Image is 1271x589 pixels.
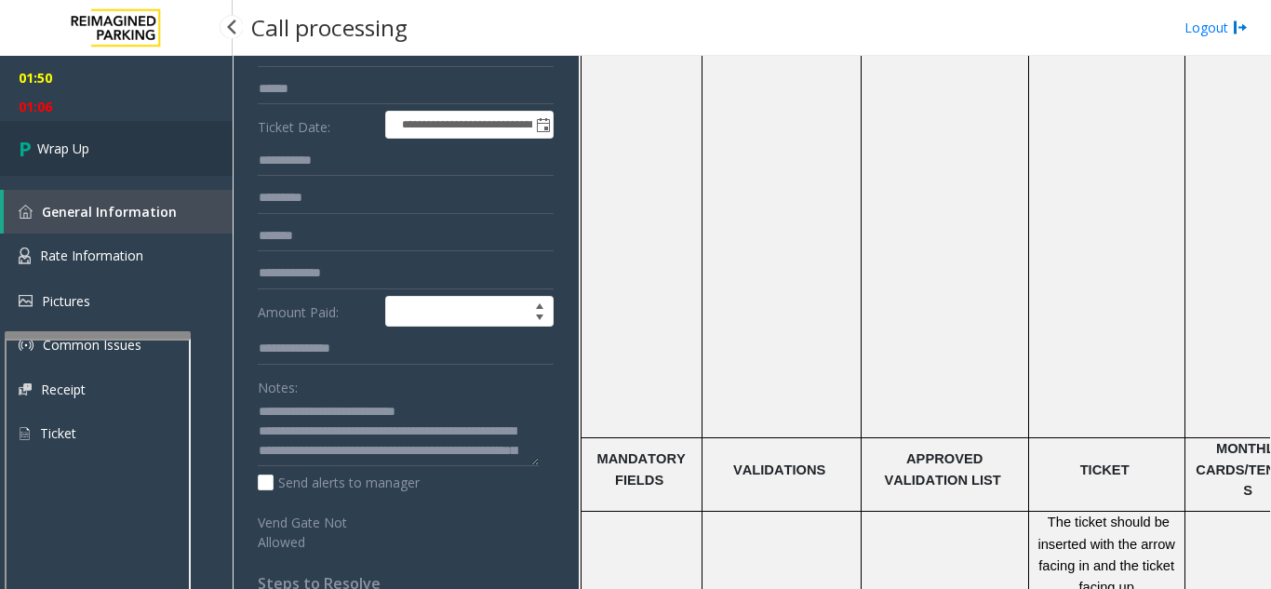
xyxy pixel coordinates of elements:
[40,247,143,264] span: Rate Information
[258,371,298,397] label: Notes:
[37,139,89,158] span: Wrap Up
[532,112,553,138] span: Toggle popup
[253,296,381,328] label: Amount Paid:
[253,506,381,552] label: Vend Gate Not Allowed
[527,312,553,327] span: Decrease value
[19,295,33,307] img: 'icon'
[253,111,381,139] label: Ticket Date:
[42,292,90,310] span: Pictures
[733,462,825,477] span: VALIDATIONS
[527,297,553,312] span: Increase value
[19,205,33,219] img: 'icon'
[242,5,417,50] h3: Call processing
[597,451,686,487] span: MANDATORY FIELDS
[884,451,1000,487] span: APPROVED VALIDATION LIST
[4,190,233,234] a: General Information
[258,473,420,492] label: Send alerts to manager
[19,248,31,264] img: 'icon'
[1080,462,1130,477] span: TICKET
[42,203,177,221] span: General Information
[1233,18,1248,37] img: logout
[1184,18,1248,37] a: Logout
